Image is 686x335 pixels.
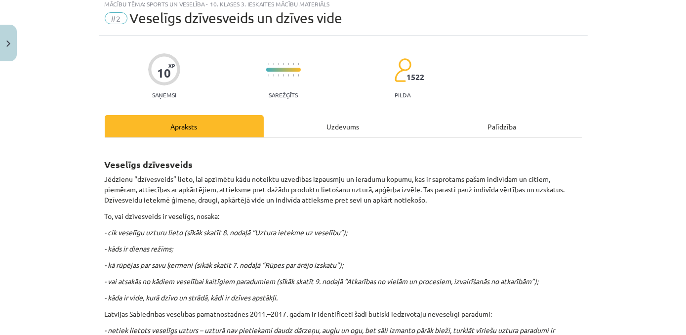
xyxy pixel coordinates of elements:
[423,115,582,137] div: Palīdzība
[288,74,289,77] img: icon-short-line-57e1e144782c952c97e751825c79c345078a6d821885a25fce030b3d8c18986b.svg
[130,10,343,26] span: Veselīgs dzīvesveids un dzīves vide
[278,63,279,65] img: icon-short-line-57e1e144782c952c97e751825c79c345078a6d821885a25fce030b3d8c18986b.svg
[269,91,298,98] p: Sarežģīts
[283,74,284,77] img: icon-short-line-57e1e144782c952c97e751825c79c345078a6d821885a25fce030b3d8c18986b.svg
[273,74,274,77] img: icon-short-line-57e1e144782c952c97e751825c79c345078a6d821885a25fce030b3d8c18986b.svg
[278,74,279,77] img: icon-short-line-57e1e144782c952c97e751825c79c345078a6d821885a25fce030b3d8c18986b.svg
[105,115,264,137] div: Apraksts
[157,66,171,80] div: 10
[105,159,193,170] b: Veselīgs dzīvesveids
[105,0,582,7] div: Mācību tēma: Sports un veselība - 10. klases 3. ieskaites mācību materiāls
[293,74,294,77] img: icon-short-line-57e1e144782c952c97e751825c79c345078a6d821885a25fce030b3d8c18986b.svg
[298,63,299,65] img: icon-short-line-57e1e144782c952c97e751825c79c345078a6d821885a25fce030b3d8c18986b.svg
[298,74,299,77] img: icon-short-line-57e1e144782c952c97e751825c79c345078a6d821885a25fce030b3d8c18986b.svg
[264,115,423,137] div: Uzdevums
[105,309,582,319] p: Latvijas Sabiedrības veselības pamatnostādnēs 2011.–2017. gadam ir identificēti šādi būtiski iedz...
[395,91,410,98] p: pilda
[6,41,10,47] img: icon-close-lesson-0947bae3869378f0d4975bcd49f059093ad1ed9edebbc8119c70593378902aed.svg
[105,244,173,253] i: - kāds ir dienas režīms;
[394,58,411,83] img: students-c634bb4e5e11cddfef0936a35e636f08e4e9abd3cc4e673bd6f9a4125e45ecb1.svg
[105,260,344,269] i: - kā rūpējas par savu ķermeni (sīkāk skatīt 7. nodaļā “Rūpes par ārējo izskatu”);
[406,73,424,82] span: 1522
[273,63,274,65] img: icon-short-line-57e1e144782c952c97e751825c79c345078a6d821885a25fce030b3d8c18986b.svg
[105,228,348,237] i: - cik veselīgu uzturu lieto (sīkāk skatīt 8. nodaļā “Uztura ietekme uz veselību”);
[268,63,269,65] img: icon-short-line-57e1e144782c952c97e751825c79c345078a6d821885a25fce030b3d8c18986b.svg
[105,12,127,24] span: #2
[168,63,175,68] span: XP
[268,74,269,77] img: icon-short-line-57e1e144782c952c97e751825c79c345078a6d821885a25fce030b3d8c18986b.svg
[148,91,180,98] p: Saņemsi
[283,63,284,65] img: icon-short-line-57e1e144782c952c97e751825c79c345078a6d821885a25fce030b3d8c18986b.svg
[293,63,294,65] img: icon-short-line-57e1e144782c952c97e751825c79c345078a6d821885a25fce030b3d8c18986b.svg
[105,174,582,205] p: Jēdzienu “dzīvesveids” lieto, lai apzīmētu kādu noteiktu uzvedības izpausmju un ieradumu kopumu, ...
[288,63,289,65] img: icon-short-line-57e1e144782c952c97e751825c79c345078a6d821885a25fce030b3d8c18986b.svg
[105,277,539,286] i: - vai atsakās no kādiem veselībai kaitīgiem paradumiem (sīkāk skatīt 9. nodaļā “Atkarības no viel...
[105,293,278,302] i: - kāda ir vide, kurā dzīvo un strādā, kādi ir dzīves apstākļi.
[105,211,582,221] p: To, vai dzīvesveids ir veselīgs, nosaka:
